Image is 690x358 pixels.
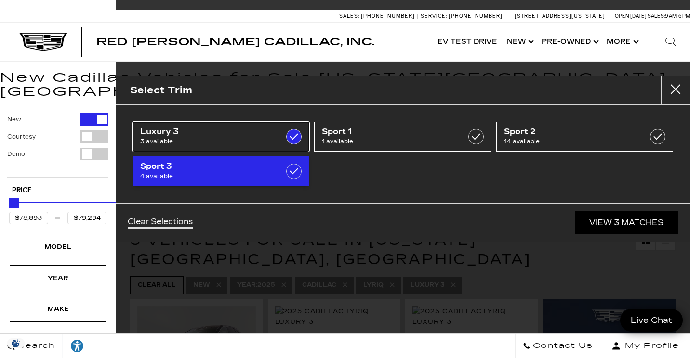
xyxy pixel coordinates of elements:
h2: Select Trim [130,82,192,98]
span: Service: [421,13,447,19]
span: 9 AM-6 PM [665,13,690,19]
div: Model [34,242,82,252]
a: Live Chat [620,309,683,332]
div: YearYear [10,265,106,291]
label: Demo [7,149,25,159]
a: Luxury 33 available [133,122,309,152]
span: [PHONE_NUMBER] [449,13,503,19]
button: Open user profile menu [600,334,690,358]
span: Open [DATE] [615,13,647,19]
span: Red [PERSON_NAME] Cadillac, Inc. [96,36,374,48]
span: Sales: [339,13,359,19]
span: [PHONE_NUMBER] [361,13,415,19]
span: 14 available [504,137,641,146]
h5: Price [12,186,104,195]
span: Sport 1 [322,127,459,137]
section: Click to Open Cookie Consent Modal [5,338,27,348]
div: MakeMake [10,296,106,322]
a: Clear Selections [128,217,193,229]
div: Make [34,304,82,314]
a: [STREET_ADDRESS][US_STATE] [515,13,605,19]
a: Sport 34 available [133,156,309,186]
span: Sport 3 [140,162,278,171]
span: 1 available [322,137,459,146]
div: Search [651,23,690,61]
div: Explore your accessibility options [63,339,92,353]
a: Contact Us [515,334,600,358]
label: New [7,115,21,124]
span: Live Chat [626,315,677,326]
a: Sport 11 available [314,122,491,152]
span: Sport 2 [504,127,641,137]
span: 4 available [140,171,278,181]
div: Filter by Vehicle Type [7,113,108,177]
div: Price [9,195,106,224]
div: Year [34,273,82,283]
button: More [602,23,642,61]
a: Sales: [PHONE_NUMBER] [339,13,417,19]
a: Sport 214 available [496,122,673,152]
span: Sales: [648,13,665,19]
label: Courtesy [7,132,36,141]
button: Close [661,76,690,104]
span: Luxury 3 [140,127,278,137]
div: MileageMileage [10,327,106,353]
div: ModelModel [10,234,106,260]
img: Opt-Out Icon [5,338,27,348]
span: 3 available [140,137,278,146]
div: Minimum Price [9,198,19,208]
span: My Profile [621,339,679,353]
a: New [502,23,537,61]
a: Explore your accessibility options [63,334,92,358]
span: Search [15,339,55,353]
a: Red [PERSON_NAME] Cadillac, Inc. [96,37,374,47]
input: Maximum [67,212,106,224]
a: EV Test Drive [433,23,502,61]
span: Contact Us [531,339,593,353]
img: Cadillac Dark Logo with Cadillac White Text [19,33,67,51]
a: Pre-Owned [537,23,602,61]
a: View 3 Matches [575,211,678,234]
a: Service: [PHONE_NUMBER] [417,13,505,19]
input: Minimum [9,212,48,224]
